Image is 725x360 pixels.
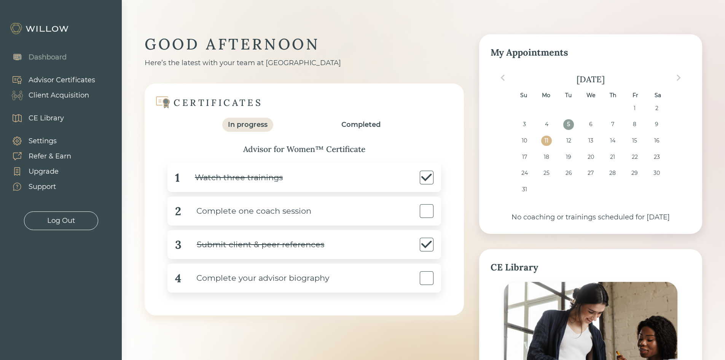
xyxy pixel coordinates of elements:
div: Choose Sunday, August 10th, 2025 [519,136,530,146]
div: Choose Thursday, August 21st, 2025 [607,152,618,162]
div: CE Library [491,261,691,274]
div: Choose Sunday, August 17th, 2025 [519,152,530,162]
a: Refer & Earn [4,149,71,164]
div: Choose Saturday, August 9th, 2025 [652,119,662,130]
div: My Appointments [491,46,691,59]
a: Upgrade [4,164,71,179]
div: Dashboard [29,52,67,62]
div: Choose Wednesday, August 20th, 2025 [585,152,596,162]
a: Settings [4,133,71,149]
div: Choose Friday, August 15th, 2025 [629,136,640,146]
div: Choose Tuesday, August 12th, 2025 [563,136,574,146]
div: Choose Monday, August 18th, 2025 [541,152,551,162]
div: Choose Saturday, August 16th, 2025 [652,136,662,146]
img: Willow [10,22,70,35]
div: Fr [630,90,641,101]
a: CE Library [4,110,64,126]
button: Previous Month [497,72,509,84]
div: Choose Monday, August 25th, 2025 [541,168,551,178]
div: Log Out [47,216,75,226]
div: 1 [175,169,180,186]
div: Settings [29,136,57,146]
div: Submit client & peer references [182,236,324,253]
div: Advisor Certificates [29,75,95,85]
a: Dashboard [4,50,67,65]
div: Sa [653,90,663,101]
div: Advisor for Women™ Certificate [160,143,449,155]
div: month 2025-08 [493,103,688,201]
div: Choose Thursday, August 7th, 2025 [607,119,618,130]
div: Choose Tuesday, August 19th, 2025 [563,152,574,162]
div: Choose Sunday, August 3rd, 2025 [519,119,530,130]
div: Choose Saturday, August 30th, 2025 [652,168,662,178]
div: We [585,90,596,101]
div: In progress [228,120,268,130]
div: Complete one coach session [181,203,311,220]
div: Choose Wednesday, August 27th, 2025 [585,168,596,178]
div: Choose Thursday, August 28th, 2025 [607,168,618,178]
div: Choose Friday, August 1st, 2025 [629,103,640,114]
div: Choose Wednesday, August 6th, 2025 [585,119,596,130]
div: Choose Tuesday, August 26th, 2025 [563,168,574,178]
div: 2 [175,203,181,220]
div: GOOD AFTERNOON [145,34,464,54]
div: No coaching or trainings scheduled for [DATE] [491,212,691,222]
div: Here’s the latest with your team at [GEOGRAPHIC_DATA] [145,58,464,68]
div: Choose Thursday, August 14th, 2025 [607,136,618,146]
div: Choose Saturday, August 23rd, 2025 [652,152,662,162]
a: Advisor Certificates [4,72,95,88]
div: Tu [563,90,574,101]
div: Mo [541,90,551,101]
div: Choose Friday, August 22nd, 2025 [629,152,640,162]
div: Support [29,182,56,192]
div: Choose Saturday, August 2nd, 2025 [652,103,662,114]
div: Refer & Earn [29,151,71,162]
div: 4 [175,270,181,287]
div: CE Library [29,113,64,123]
div: [DATE] [491,74,691,85]
div: Client Acquisition [29,90,89,101]
div: Upgrade [29,166,59,177]
div: CERTIFICATES [174,97,263,109]
div: Choose Friday, August 8th, 2025 [629,119,640,130]
div: Choose Sunday, August 31st, 2025 [519,184,530,195]
div: Choose Wednesday, August 13th, 2025 [585,136,596,146]
div: Th [608,90,618,101]
button: Next Month [672,72,685,84]
div: Choose Sunday, August 24th, 2025 [519,168,530,178]
div: Complete your advisor biography [181,270,329,287]
div: Choose Friday, August 29th, 2025 [629,168,640,178]
div: 3 [175,236,182,253]
div: Watch three trainings [180,169,283,186]
a: Client Acquisition [4,88,95,103]
div: Choose Monday, August 4th, 2025 [541,119,551,130]
div: Choose Tuesday, August 5th, 2025 [563,119,574,130]
div: Completed [341,120,381,130]
div: Choose Monday, August 11th, 2025 [541,136,551,146]
div: Su [518,90,529,101]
